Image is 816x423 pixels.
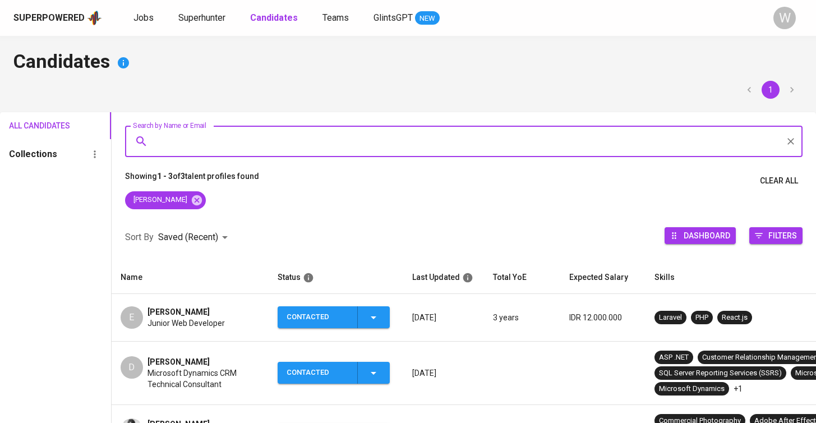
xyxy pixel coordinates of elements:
[278,306,390,328] button: Contacted
[269,261,403,294] th: Status
[659,368,782,379] div: SQL Server Reporting Services (SSRS)
[783,134,799,149] button: Clear
[178,12,225,23] span: Superhunter
[157,172,173,181] b: 1 - 3
[112,261,269,294] th: Name
[125,195,194,205] span: [PERSON_NAME]
[403,261,484,294] th: Last Updated
[773,7,796,29] div: W
[147,318,225,329] span: Junior Web Developer
[125,191,206,209] div: [PERSON_NAME]
[147,367,260,390] span: Microsoft Dynamics CRM Technical Consultant
[560,261,646,294] th: Expected Salary
[684,228,730,243] span: Dashboard
[412,312,475,323] p: [DATE]
[181,172,185,181] b: 3
[659,384,725,394] div: Microsoft Dynamics
[158,231,218,244] p: Saved (Recent)
[9,119,53,133] span: All Candidates
[762,81,780,99] button: page 1
[659,312,682,323] div: Laravel
[147,356,210,367] span: [PERSON_NAME]
[374,12,413,23] span: GlintsGPT
[13,12,85,25] div: Superpowered
[322,11,351,25] a: Teams
[158,227,232,248] div: Saved (Recent)
[412,367,475,379] p: [DATE]
[121,306,143,329] div: E
[484,261,560,294] th: Total YoE
[569,312,637,323] p: IDR 12.000.000
[374,11,440,25] a: GlintsGPT NEW
[133,11,156,25] a: Jobs
[13,49,803,76] h4: Candidates
[695,312,708,323] div: PHP
[147,306,210,318] span: [PERSON_NAME]
[415,13,440,24] span: NEW
[121,356,143,379] div: D
[278,362,390,384] button: Contacted
[287,306,348,328] div: Contacted
[322,12,349,23] span: Teams
[287,362,348,384] div: Contacted
[749,227,803,244] button: Filters
[665,227,736,244] button: Dashboard
[133,12,154,23] span: Jobs
[125,171,259,191] p: Showing of talent profiles found
[722,312,748,323] div: React.js
[9,146,57,162] h6: Collections
[739,81,803,99] nav: pagination navigation
[659,352,689,363] div: ASP .NET
[760,174,798,188] span: Clear All
[125,231,154,244] p: Sort By
[755,171,803,191] button: Clear All
[250,11,300,25] a: Candidates
[493,312,551,323] p: 3 years
[87,10,102,26] img: app logo
[13,10,102,26] a: Superpoweredapp logo
[250,12,298,23] b: Candidates
[734,383,743,394] p: +1
[178,11,228,25] a: Superhunter
[768,228,797,243] span: Filters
